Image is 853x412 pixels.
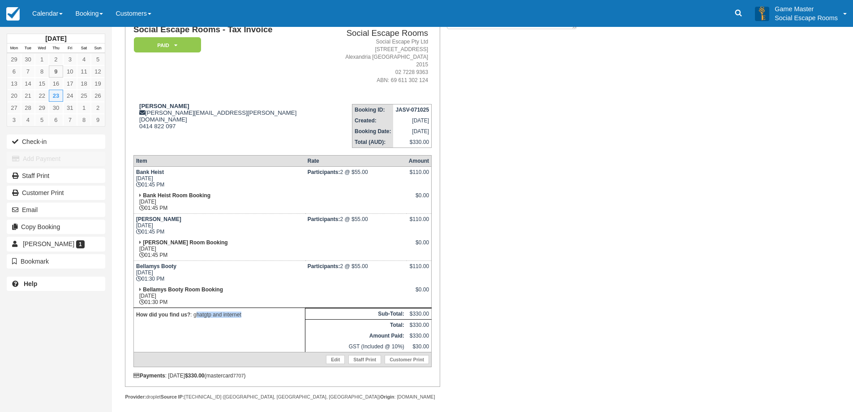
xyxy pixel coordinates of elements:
td: GST (Included @ 10%) [305,341,407,352]
a: Customer Print [7,186,105,200]
th: Item [133,155,305,166]
strong: Bellamys Booty [136,263,176,269]
a: Help [7,277,105,291]
small: 7707 [233,373,244,378]
a: Edit [326,355,345,364]
a: 9 [91,114,105,126]
th: Sub-Total: [305,308,407,319]
p: Social Escape Rooms [775,13,838,22]
td: [DATE] 01:45 PM [133,190,305,214]
a: 28 [21,102,35,114]
td: 2 @ $55.00 [305,213,407,237]
th: Amount Paid: [305,330,407,341]
a: 31 [63,102,77,114]
td: $30.00 [407,341,432,352]
button: Add Payment [7,152,105,166]
th: Mon [7,43,21,53]
th: Thu [49,43,63,53]
td: [DATE] 01:30 PM [133,284,305,308]
a: 29 [35,102,49,114]
h2: Social Escape Rooms [335,29,428,38]
a: 8 [35,65,49,78]
a: 2 [91,102,105,114]
a: 20 [7,90,21,102]
a: 14 [21,78,35,90]
th: Rate [305,155,407,166]
td: 2 @ $55.00 [305,166,407,190]
td: [DATE] [393,115,431,126]
a: 5 [91,53,105,65]
strong: How did you find us? [136,312,190,318]
a: 21 [21,90,35,102]
th: Sat [77,43,91,53]
a: 29 [7,53,21,65]
span: 1 [76,240,85,248]
a: 16 [49,78,63,90]
a: 19 [91,78,105,90]
a: 27 [7,102,21,114]
a: 3 [63,53,77,65]
a: [PERSON_NAME] 1 [7,237,105,251]
a: Paid [133,37,198,53]
a: 5 [35,114,49,126]
td: $330.00 [393,137,431,148]
span: [PERSON_NAME] [23,240,74,247]
strong: Bank Heist Room Booking [143,192,210,199]
a: 24 [63,90,77,102]
a: 23 [49,90,63,102]
th: Booking ID: [352,104,394,115]
td: $330.00 [407,319,432,330]
em: Paid [134,37,201,53]
td: $330.00 [407,330,432,341]
button: Check-in [7,134,105,149]
div: : [DATE] (mastercard ) [133,373,432,379]
a: Staff Print [348,355,381,364]
div: $0.00 [409,286,429,300]
a: 30 [49,102,63,114]
a: 8 [77,114,91,126]
th: Total: [305,319,407,330]
div: $110.00 [409,169,429,182]
a: 22 [35,90,49,102]
div: $0.00 [409,239,429,253]
strong: Participants [308,263,340,269]
div: [PERSON_NAME][EMAIL_ADDRESS][PERSON_NAME][DOMAIN_NAME] 0414 822 097 [133,103,332,130]
div: droplet [TECHNICAL_ID] ([GEOGRAPHIC_DATA], [GEOGRAPHIC_DATA], [GEOGRAPHIC_DATA]) : [DOMAIN_NAME] [125,394,440,400]
strong: Payments [133,373,165,379]
th: Amount [407,155,432,166]
a: 1 [77,102,91,114]
a: 13 [7,78,21,90]
a: 17 [63,78,77,90]
a: 26 [91,90,105,102]
img: checkfront-main-nav-mini-logo.png [6,7,20,21]
strong: Bank Heist [136,169,164,175]
strong: [DATE] [45,35,66,42]
div: $110.00 [409,263,429,277]
a: Customer Print [385,355,429,364]
p: : ghatgtp and internet [136,310,303,319]
strong: [PERSON_NAME] [139,103,189,109]
a: 7 [63,114,77,126]
a: 6 [49,114,63,126]
td: [DATE] [393,126,431,137]
strong: [PERSON_NAME] Room Booking [143,239,227,246]
a: 9 [49,65,63,78]
b: Help [24,280,37,287]
div: $110.00 [409,216,429,230]
a: 4 [21,114,35,126]
th: Sun [91,43,105,53]
th: Booking Date: [352,126,394,137]
a: 30 [21,53,35,65]
th: Wed [35,43,49,53]
a: 11 [77,65,91,78]
p: Game Master [775,4,838,13]
h1: Social Escape Rooms - Tax Invoice [133,25,332,35]
div: $0.00 [409,192,429,206]
a: 7 [21,65,35,78]
th: Total (AUD): [352,137,394,148]
a: 10 [63,65,77,78]
th: Created: [352,115,394,126]
td: $330.00 [407,308,432,319]
a: 25 [77,90,91,102]
strong: [PERSON_NAME] [136,216,181,222]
